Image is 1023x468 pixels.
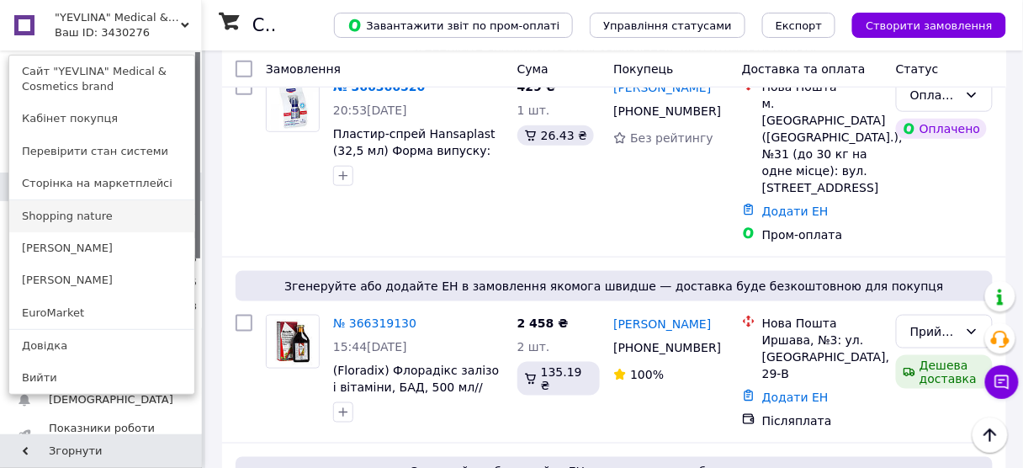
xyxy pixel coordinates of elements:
[762,13,836,38] button: Експорт
[866,19,993,32] span: Створити замовлення
[347,18,559,33] span: Завантажити звіт по пром-оплаті
[852,13,1006,38] button: Створити замовлення
[910,322,958,341] div: Прийнято
[776,19,823,32] span: Експорт
[517,340,550,354] span: 2 шт.
[517,316,569,330] span: 2 458 ₴
[9,232,194,264] a: [PERSON_NAME]
[517,362,601,396] div: 135.19 ₴
[762,391,829,404] a: Додати ЕН
[762,205,829,218] a: Додати ЕН
[613,62,673,76] span: Покупець
[517,62,549,76] span: Cума
[55,10,181,25] span: "YEVLINA" Medical & Cosmetics brand
[9,103,194,135] a: Кабінет покупця
[333,127,496,208] a: Пластир-спрей Hansaplast (32,5 мл) Форма випуску: аерозольний балончик/Виробник: Beiersdorf AG/[G...
[267,316,319,368] img: Фото товару
[985,365,1019,399] button: Чат з покупцем
[517,125,594,146] div: 26.43 ₴
[896,119,987,139] div: Оплачено
[762,315,883,332] div: Нова Пошта
[630,131,713,145] span: Без рейтингу
[742,62,866,76] span: Доставка та оплата
[55,25,125,40] div: Ваш ID: 3430276
[517,104,550,117] span: 1 шт.
[610,336,716,359] div: [PHONE_NUMBER]
[590,13,745,38] button: Управління статусами
[762,332,883,382] div: Иршава, №3: ул. [GEOGRAPHIC_DATA], 29-В
[610,99,716,123] div: [PHONE_NUMBER]
[613,316,711,332] a: [PERSON_NAME]
[630,368,664,381] span: 100%
[762,95,883,196] div: м. [GEOGRAPHIC_DATA] ([GEOGRAPHIC_DATA].), №31 (до 30 кг на одне місце): вул. [STREET_ADDRESS]
[9,56,194,103] a: Сайт "YEVLINA" Medical & Cosmetics brand
[9,200,194,232] a: Shopping nature
[9,168,194,199] a: Сторінка на маркетплейсі
[9,136,194,168] a: Перевірити стан системи
[762,412,883,429] div: Післяплата
[973,417,1008,453] button: Наверх
[910,86,958,104] div: Оплачено
[267,79,319,131] img: Фото товару
[896,355,993,389] div: Дешева доставка
[9,264,194,296] a: [PERSON_NAME]
[49,392,173,407] span: [DEMOGRAPHIC_DATA]
[762,226,883,243] div: Пром-оплата
[266,78,320,132] a: Фото товару
[242,278,986,295] span: Згенеруйте або додайте ЕН в замовлення якомога швидше — доставка буде безкоштовною для покупця
[896,62,939,76] span: Статус
[333,104,407,117] span: 20:53[DATE]
[9,330,194,362] a: Довідка
[9,297,194,329] a: EuroMarket
[333,316,416,330] a: № 366319130
[613,79,711,96] a: [PERSON_NAME]
[266,315,320,369] a: Фото товару
[49,421,156,451] span: Показники роботи компанії
[333,364,499,394] a: (Floradix) Флорадікс залізо і вітаміни, БАД, 500 мл//
[266,62,341,76] span: Замовлення
[334,13,573,38] button: Завантажити звіт по пром-оплаті
[835,18,1006,31] a: Створити замовлення
[603,19,732,32] span: Управління статусами
[252,15,423,35] h1: Список замовлень
[9,362,194,394] a: Вийти
[333,340,407,354] span: 15:44[DATE]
